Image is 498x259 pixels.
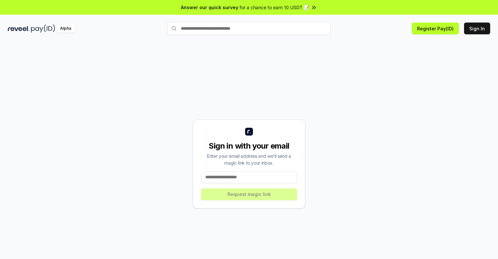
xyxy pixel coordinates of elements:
img: logo_small [245,128,253,136]
div: Enter your email address and we’ll send a magic link to your inbox. [201,153,297,166]
span: Answer our quick survey [181,4,238,11]
button: Sign In [464,23,490,34]
div: Alpha [56,24,75,33]
img: reveel_dark [8,24,30,33]
div: Sign in with your email [201,141,297,151]
span: for a chance to earn 10 USDT 📝 [240,4,309,11]
button: Register Pay(ID) [412,23,459,34]
img: pay_id [31,24,55,33]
